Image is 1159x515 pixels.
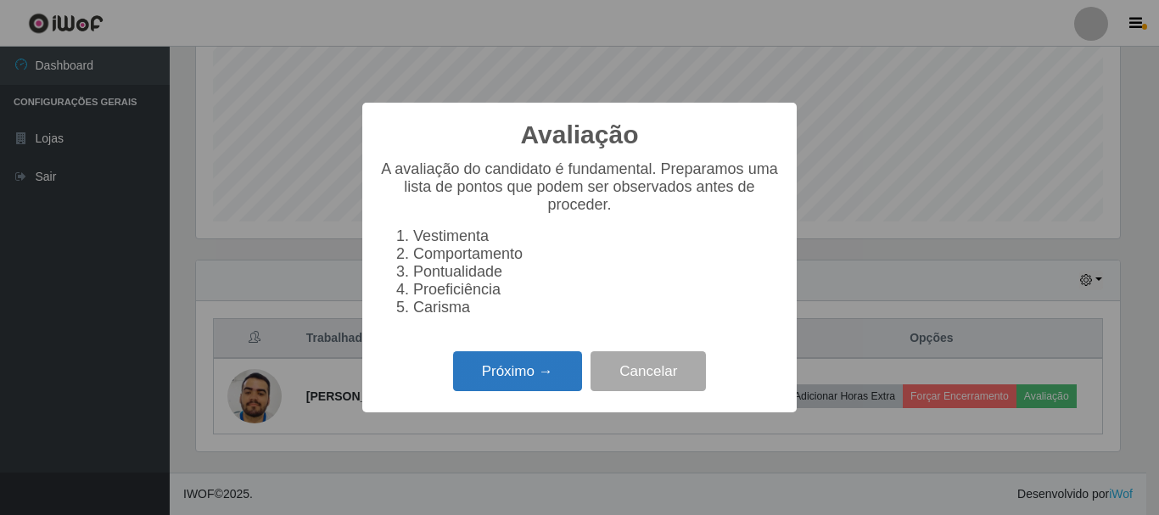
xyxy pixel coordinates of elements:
li: Comportamento [413,245,780,263]
button: Próximo → [453,351,582,391]
li: Pontualidade [413,263,780,281]
li: Carisma [413,299,780,316]
li: Vestimenta [413,227,780,245]
h2: Avaliação [521,120,639,150]
p: A avaliação do candidato é fundamental. Preparamos uma lista de pontos que podem ser observados a... [379,160,780,214]
button: Cancelar [591,351,706,391]
li: Proeficiência [413,281,780,299]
